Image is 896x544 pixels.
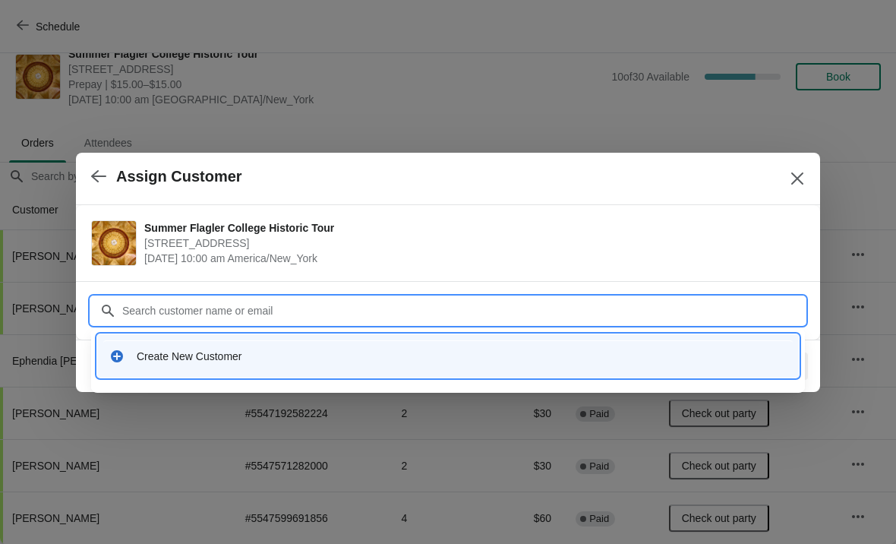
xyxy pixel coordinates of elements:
[784,165,811,192] button: Close
[144,236,797,251] span: [STREET_ADDRESS]
[144,251,797,266] span: [DATE] 10:00 am America/New_York
[116,168,242,185] h2: Assign Customer
[144,220,797,236] span: Summer Flagler College Historic Tour
[92,221,136,265] img: Summer Flagler College Historic Tour | 74 King Street, St. Augustine, FL, USA | August 30 | 10:00...
[137,349,787,364] div: Create New Customer
[121,297,805,324] input: Search customer name or email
